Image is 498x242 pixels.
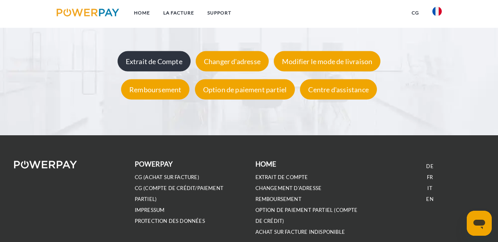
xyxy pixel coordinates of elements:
a: EXTRAIT DE COMPTE [255,174,308,181]
div: Centre d'assistance [300,79,377,99]
a: IMPRESSUM [135,207,165,213]
a: CG [405,6,426,20]
a: Changement d'adresse [255,185,322,192]
a: Option de paiement partiel [193,85,297,93]
b: Home [255,160,277,168]
a: Changer d'adresse [194,57,271,65]
img: logo-powerpay.svg [57,9,120,16]
a: REMBOURSEMENT [255,196,302,203]
a: CG (Compte de crédit/paiement partiel) [135,185,223,203]
div: Remboursement [121,79,189,99]
iframe: Bouton de lancement de la fenêtre de messagerie [467,211,492,236]
img: fr [432,7,442,16]
img: logo-powerpay-white.svg [14,161,77,169]
a: FR [427,174,433,181]
div: Changer d'adresse [196,51,269,71]
a: CG (achat sur facture) [135,174,199,181]
div: Modifier le mode de livraison [274,51,380,71]
a: ACHAT SUR FACTURE INDISPONIBLE [255,229,345,235]
a: Centre d'assistance [298,85,378,93]
a: Home [127,6,157,20]
a: Modifier le mode de livraison [272,57,382,65]
a: EN [426,196,433,203]
a: DE [426,163,433,170]
a: Extrait de Compte [116,57,193,65]
a: Remboursement [119,85,191,93]
a: PROTECTION DES DONNÉES [135,218,205,224]
a: IT [427,185,432,192]
a: OPTION DE PAIEMENT PARTIEL (Compte de crédit) [255,207,358,224]
a: Support [201,6,238,20]
div: Extrait de Compte [118,51,191,71]
a: LA FACTURE [157,6,201,20]
div: Option de paiement partiel [195,79,295,99]
b: POWERPAY [135,160,173,168]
